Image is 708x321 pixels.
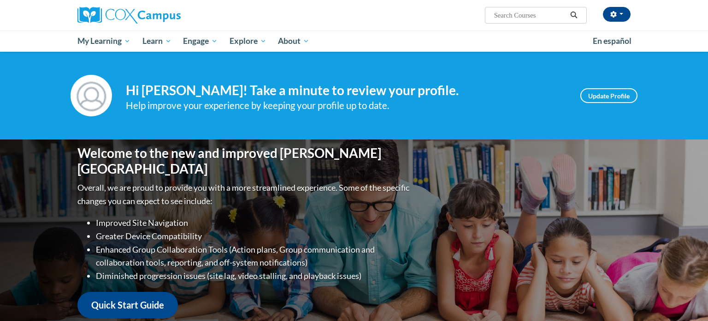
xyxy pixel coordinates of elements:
[603,7,631,22] button: Account Settings
[593,36,631,46] span: En español
[96,216,412,230] li: Improved Site Navigation
[278,36,309,47] span: About
[71,75,112,116] img: Profile Image
[64,30,644,52] div: Main menu
[272,30,316,52] a: About
[230,36,266,47] span: Explore
[77,181,412,208] p: Overall, we are proud to provide you with a more streamlined experience. Some of the specific cha...
[567,10,581,21] button: Search
[77,292,178,318] a: Quick Start Guide
[96,269,412,283] li: Diminished progression issues (site lag, video stalling, and playback issues)
[142,36,171,47] span: Learn
[493,10,567,21] input: Search Courses
[177,30,224,52] a: Engage
[126,98,566,113] div: Help improve your experience by keeping your profile up to date.
[183,36,218,47] span: Engage
[580,88,637,103] a: Update Profile
[224,30,272,52] a: Explore
[77,145,412,176] h1: Welcome to the new and improved [PERSON_NAME][GEOGRAPHIC_DATA]
[587,31,637,51] a: En español
[77,7,253,24] a: Cox Campus
[71,30,136,52] a: My Learning
[77,7,181,24] img: Cox Campus
[136,30,177,52] a: Learn
[77,36,130,47] span: My Learning
[126,83,566,98] h4: Hi [PERSON_NAME]! Take a minute to review your profile.
[96,243,412,270] li: Enhanced Group Collaboration Tools (Action plans, Group communication and collaboration tools, re...
[96,230,412,243] li: Greater Device Compatibility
